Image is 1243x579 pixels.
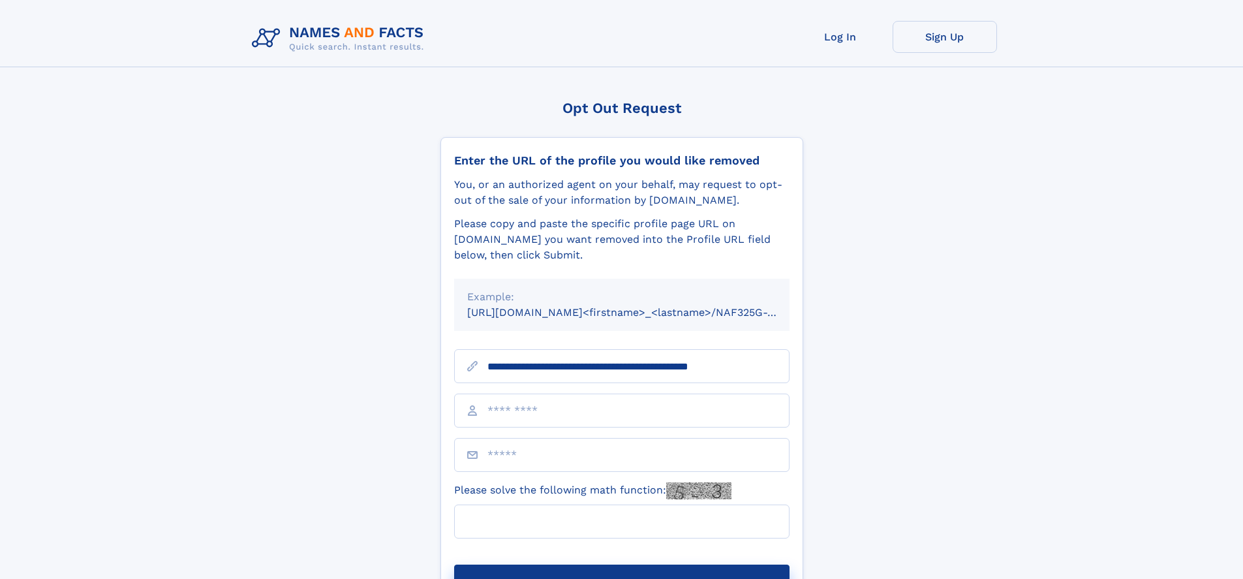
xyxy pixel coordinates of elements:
div: Opt Out Request [440,100,803,116]
div: Please copy and paste the specific profile page URL on [DOMAIN_NAME] you want removed into the Pr... [454,216,790,263]
div: Example: [467,289,776,305]
div: Enter the URL of the profile you would like removed [454,153,790,168]
a: Sign Up [893,21,997,53]
img: Logo Names and Facts [247,21,435,56]
div: You, or an authorized agent on your behalf, may request to opt-out of the sale of your informatio... [454,177,790,208]
small: [URL][DOMAIN_NAME]<firstname>_<lastname>/NAF325G-xxxxxxxx [467,306,814,319]
label: Please solve the following math function: [454,482,731,499]
a: Log In [788,21,893,53]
